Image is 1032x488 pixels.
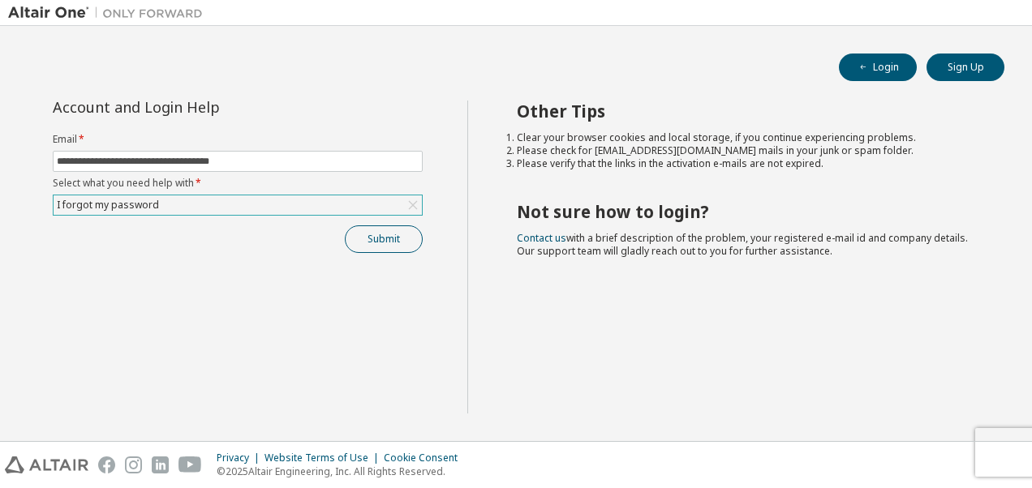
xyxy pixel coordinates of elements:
[8,5,211,21] img: Altair One
[98,456,115,473] img: facebook.svg
[53,101,349,113] div: Account and Login Help
[264,452,384,464] div: Website Terms of Use
[152,456,169,473] img: linkedin.svg
[517,157,976,170] li: Please verify that the links in the activation e-mails are not expired.
[927,54,1004,81] button: Sign Up
[54,195,422,215] div: I forgot my password
[217,452,264,464] div: Privacy
[178,456,202,473] img: youtube.svg
[517,144,976,157] li: Please check for [EMAIL_ADDRESS][DOMAIN_NAME] mails in your junk or spam folder.
[517,131,976,144] li: Clear your browser cookies and local storage, if you continue experiencing problems.
[54,196,161,214] div: I forgot my password
[517,231,968,258] span: with a brief description of the problem, your registered e-mail id and company details. Our suppo...
[517,231,566,245] a: Contact us
[839,54,917,81] button: Login
[53,133,423,146] label: Email
[517,101,976,122] h2: Other Tips
[384,452,467,464] div: Cookie Consent
[53,177,423,190] label: Select what you need help with
[125,456,142,473] img: instagram.svg
[217,464,467,478] p: © 2025 Altair Engineering, Inc. All Rights Reserved.
[5,456,88,473] img: altair_logo.svg
[345,225,423,253] button: Submit
[517,201,976,222] h2: Not sure how to login?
